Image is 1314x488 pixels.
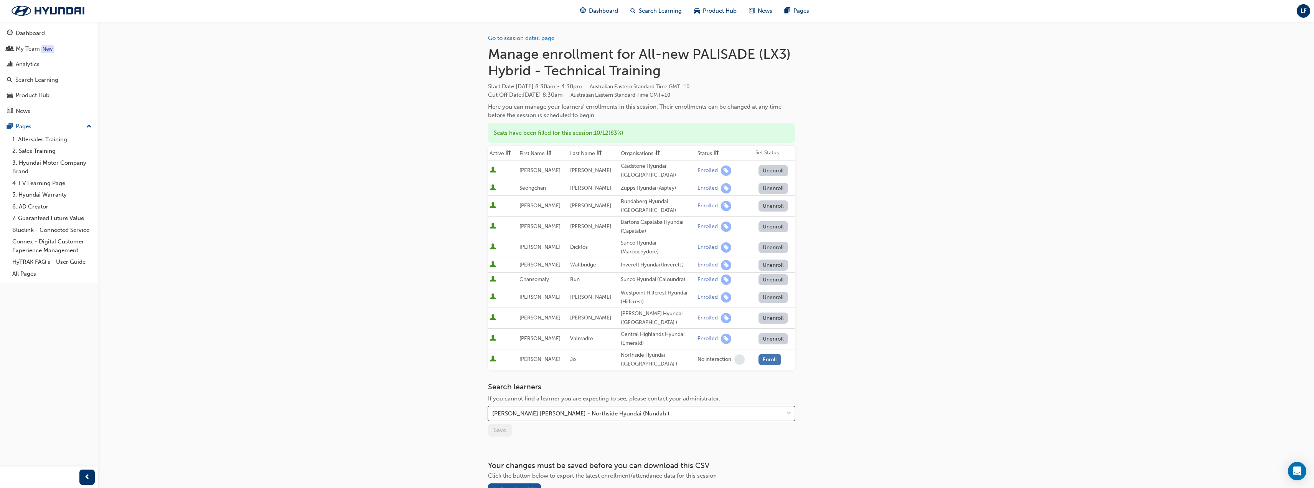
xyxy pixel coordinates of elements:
[574,3,624,19] a: guage-iconDashboard
[714,150,719,157] span: sorting-icon
[3,25,95,119] button: DashboardMy TeamAnalyticsSearch LearningProduct HubNews
[488,46,795,79] h1: Manage enrollment for All-new PALISADE (LX3) Hybrid - Technical Training
[697,294,718,301] div: Enrolled
[519,356,561,362] span: [PERSON_NAME]
[758,183,788,194] button: Unenroll
[488,82,795,91] span: Start Date :
[570,244,588,250] span: Dickfos
[86,122,92,132] span: up-icon
[488,91,670,98] span: Cut Off Date : [DATE] 8:30am
[519,185,546,191] span: Seongchan
[570,167,611,174] span: [PERSON_NAME]
[721,313,731,323] span: learningRecordVerb_ENROLL-icon
[488,103,795,120] div: Here you can manage your learners' enrollments in this session. Their enrollments can be changed ...
[697,185,718,192] div: Enrolled
[488,472,717,479] span: Click the button below to export the latest enrollment/attendance data for this session
[570,202,611,209] span: [PERSON_NAME]
[7,61,13,68] span: chart-icon
[721,222,731,232] span: learningRecordVerb_ENROLL-icon
[721,183,731,194] span: learningRecordVerb_ENROLL-icon
[697,356,731,363] div: No interaction
[488,424,512,437] button: Save
[580,6,586,16] span: guage-icon
[721,201,731,211] span: learningRecordVerb_ENROLL-icon
[9,236,95,256] a: Connex - Digital Customer Experience Management
[3,119,95,134] button: Pages
[569,146,619,160] th: Toggle SortBy
[3,88,95,103] a: Product Hub
[519,314,561,321] span: [PERSON_NAME]
[490,223,496,230] span: User is active
[16,107,30,116] div: News
[655,150,660,157] span: sorting-icon
[506,150,511,157] span: sorting-icon
[697,223,718,230] div: Enrolled
[490,167,496,174] span: User is active
[621,275,694,284] div: Sunco Hyundai (Caloundra)
[570,356,576,362] span: Jo
[490,184,496,192] span: User is active
[697,314,718,322] div: Enrolled
[758,165,788,176] button: Unenroll
[519,223,561,230] span: [PERSON_NAME]
[621,309,694,327] div: [PERSON_NAME] Hyundai ([GEOGRAPHIC_DATA] )
[697,202,718,210] div: Enrolled
[9,201,95,213] a: 6. AD Creator
[758,274,788,285] button: Unenroll
[621,261,694,270] div: Inverell Hyundai (Inverell )
[696,146,753,160] th: Toggle SortBy
[639,7,682,15] span: Search Learning
[9,134,95,146] a: 1. Aftersales Training
[488,146,518,160] th: Toggle SortBy
[519,261,561,268] span: [PERSON_NAME]
[16,45,40,53] div: My Team
[621,197,694,215] div: Bundaberg Hyundai ([GEOGRAPHIC_DATA])
[490,293,496,301] span: User is active
[570,92,670,98] span: Australian Eastern Standard Time GMT+10
[546,150,552,157] span: sorting-icon
[9,256,95,268] a: HyTRAK FAQ's - User Guide
[16,29,45,38] div: Dashboard
[786,409,791,419] span: down-icon
[519,276,549,283] span: Chansomaly
[16,60,40,69] div: Analytics
[3,57,95,71] a: Analytics
[758,313,788,324] button: Unenroll
[490,202,496,210] span: User is active
[84,473,90,482] span: prev-icon
[9,268,95,280] a: All Pages
[3,26,95,40] a: Dashboard
[721,334,731,344] span: learningRecordVerb_ENROLL-icon
[570,294,611,300] span: [PERSON_NAME]
[519,244,561,250] span: [PERSON_NAME]
[621,239,694,256] div: Sunco Hyundai (Maroochydore)
[743,3,778,19] a: news-iconNews
[570,185,611,191] span: [PERSON_NAME]
[7,77,12,84] span: search-icon
[570,223,611,230] span: [PERSON_NAME]
[490,314,496,322] span: User is active
[519,202,561,209] span: [PERSON_NAME]
[703,7,737,15] span: Product Hub
[589,7,618,15] span: Dashboard
[9,145,95,157] a: 2. Sales Training
[721,275,731,285] span: learningRecordVerb_ENROLL-icon
[697,261,718,269] div: Enrolled
[697,167,718,174] div: Enrolled
[3,42,95,56] a: My Team
[519,167,561,174] span: [PERSON_NAME]
[570,314,611,321] span: [PERSON_NAME]
[16,91,49,100] div: Product Hub
[7,46,13,53] span: people-icon
[3,104,95,118] a: News
[721,242,731,253] span: learningRecordVerb_ENROLL-icon
[488,123,795,143] div: Seats have been filled for this session : 10 / 12 ( 83% )
[7,108,13,115] span: news-icon
[492,409,669,418] div: [PERSON_NAME] [PERSON_NAME] - Northside Hyundai (Nundah )
[4,3,92,19] img: Trak
[7,123,13,130] span: pages-icon
[621,218,694,235] div: Bartons Capalaba Hyundai (Capalaba)
[488,382,795,391] h3: Search learners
